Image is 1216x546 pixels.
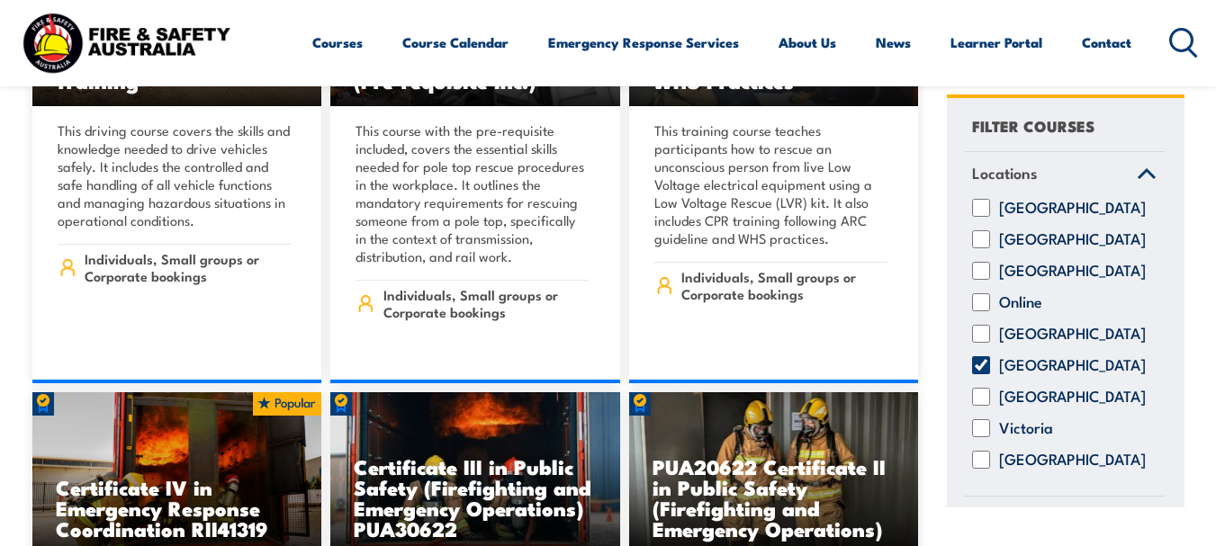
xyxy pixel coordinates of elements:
h3: Certificate IV in Emergency Response Coordination RII41319 [56,477,299,539]
label: [GEOGRAPHIC_DATA] [999,199,1146,217]
label: [GEOGRAPHIC_DATA] [999,325,1146,343]
p: This training course teaches participants how to rescue an unconscious person from live Low Volta... [654,121,888,247]
a: About Us [779,21,836,64]
a: Courses [312,21,363,64]
a: Course Topics [964,497,1165,543]
label: [GEOGRAPHIC_DATA] [999,262,1146,280]
span: Individuals, Small groups or Corporate bookings [85,250,291,284]
h3: Certificate III in Public Safety (Firefighting and Emergency Operations) PUA30622 [354,456,597,539]
label: [GEOGRAPHIC_DATA] [999,388,1146,406]
a: Contact [1082,21,1131,64]
span: Individuals, Small groups or Corporate bookings [383,286,590,320]
label: [GEOGRAPHIC_DATA] [999,230,1146,248]
h4: FILTER COURSES [972,113,1094,138]
a: Emergency Response Services [548,21,739,64]
p: This course with the pre-requisite included, covers the essential skills needed for pole top resc... [356,121,590,265]
span: Course Topics [972,506,1068,530]
p: This driving course covers the skills and knowledge needed to drive vehicles safely. It includes ... [58,121,292,229]
a: Learner Portal [950,21,1042,64]
h3: Perform pole top rescue (Pre-requisite Inc.) [354,49,597,91]
label: Victoria [999,419,1053,437]
a: Locations [964,152,1165,199]
span: Locations [972,161,1038,185]
span: Individuals, Small groups or Corporate bookings [681,268,887,302]
h3: Drive Vehicles under Operational Conditions Training [56,29,299,91]
label: Online [999,293,1042,311]
label: [GEOGRAPHIC_DATA] [999,356,1146,374]
label: [GEOGRAPHIC_DATA] [999,451,1146,469]
a: Course Calendar [402,21,509,64]
h3: Low Voltage Rescue, Provide CPR & Apply WHS Practices [653,29,896,91]
a: News [876,21,911,64]
h3: PUA20622 Certificate II in Public Safety (Firefighting and Emergency Operations) [653,456,896,539]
